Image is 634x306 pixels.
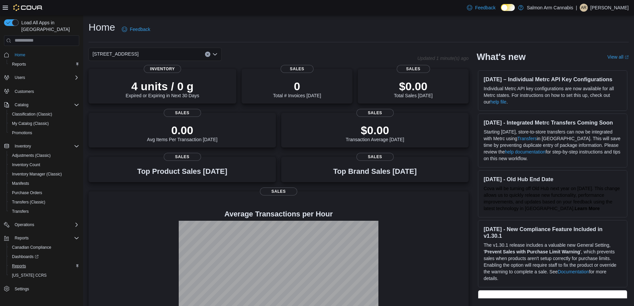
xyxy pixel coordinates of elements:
[505,149,545,154] a: help documentation
[501,4,515,11] input: Dark Mode
[9,110,79,118] span: Classification (Classic)
[119,23,153,36] a: Feedback
[12,87,79,95] span: Customers
[484,129,622,162] p: Starting [DATE], store-to-store transfers can now be integrated with Metrc using in [GEOGRAPHIC_D...
[9,243,79,251] span: Canadian Compliance
[15,144,31,149] span: Inventory
[7,271,82,280] button: [US_STATE] CCRS
[137,167,227,175] h3: Top Product Sales [DATE]
[12,121,49,126] span: My Catalog (Classic)
[590,4,629,12] p: [PERSON_NAME]
[15,235,29,241] span: Reports
[273,80,321,93] p: 0
[12,209,29,214] span: Transfers
[9,110,55,118] a: Classification (Classic)
[576,4,577,12] p: |
[15,52,25,58] span: Home
[397,65,430,73] span: Sales
[7,160,82,169] button: Inventory Count
[9,198,79,206] span: Transfers (Classic)
[575,206,600,211] a: Learn More
[9,243,54,251] a: Canadian Compliance
[9,179,32,187] a: Manifests
[9,129,35,137] a: Promotions
[130,26,150,33] span: Feedback
[9,207,31,215] a: Transfers
[9,189,79,197] span: Purchase Orders
[394,80,432,98] div: Total Sales [DATE]
[12,112,52,117] span: Classification (Classic)
[12,285,32,293] a: Settings
[607,54,629,60] a: View allExternal link
[9,189,45,197] a: Purchase Orders
[93,50,138,58] span: [STREET_ADDRESS]
[9,179,79,187] span: Manifests
[484,242,622,282] p: The v1.30.1 release includes a valuable new General Setting, ' ', which prevents sales when produ...
[9,253,41,261] a: Dashboards
[12,101,79,109] span: Catalog
[580,4,588,12] div: Ariel Richards
[281,65,314,73] span: Sales
[12,285,79,293] span: Settings
[9,262,29,270] a: Reports
[394,80,432,93] p: $0.00
[15,102,28,108] span: Catalog
[7,179,82,188] button: Manifests
[9,152,79,159] span: Adjustments (Classic)
[581,4,587,12] span: AR
[9,60,79,68] span: Reports
[12,88,37,96] a: Customers
[484,76,622,83] h3: [DATE] – Individual Metrc API Key Configurations
[7,119,82,128] button: My Catalog (Classic)
[1,73,82,82] button: Users
[12,221,79,229] span: Operations
[12,234,79,242] span: Reports
[15,222,34,227] span: Operations
[484,119,622,126] h3: [DATE] - Integrated Metrc Transfers Coming Soon
[12,162,40,167] span: Inventory Count
[477,52,526,62] h2: What's new
[12,130,32,136] span: Promotions
[7,243,82,252] button: Canadian Compliance
[1,284,82,294] button: Settings
[15,286,29,292] span: Settings
[9,129,79,137] span: Promotions
[346,124,404,137] p: $0.00
[517,136,537,141] a: Transfers
[484,226,622,239] h3: [DATE] - New Compliance Feature Included in v1.30.1
[126,80,199,98] div: Expired or Expiring in Next 30 Days
[12,254,39,259] span: Dashboards
[12,74,28,82] button: Users
[12,74,79,82] span: Users
[19,19,79,33] span: Load All Apps in [GEOGRAPHIC_DATA]
[9,198,48,206] a: Transfers (Classic)
[147,124,218,142] div: Avg Items Per Transaction [DATE]
[12,171,62,177] span: Inventory Manager (Classic)
[205,52,210,57] button: Clear input
[13,4,43,11] img: Cova
[9,120,52,128] a: My Catalog (Classic)
[12,181,29,186] span: Manifests
[7,110,82,119] button: Classification (Classic)
[89,21,115,34] h1: Home
[7,188,82,197] button: Purchase Orders
[333,167,417,175] h3: Top Brand Sales [DATE]
[1,50,82,60] button: Home
[12,273,47,278] span: [US_STATE] CCRS
[9,170,65,178] a: Inventory Manager (Classic)
[164,153,201,161] span: Sales
[260,187,297,195] span: Sales
[9,207,79,215] span: Transfers
[12,199,45,205] span: Transfers (Classic)
[1,233,82,243] button: Reports
[558,269,589,274] a: Documentation
[9,161,79,169] span: Inventory Count
[15,89,34,94] span: Customers
[7,60,82,69] button: Reports
[12,190,42,195] span: Purchase Orders
[346,124,404,142] div: Transaction Average [DATE]
[15,75,25,80] span: Users
[9,271,49,279] a: [US_STATE] CCRS
[126,80,199,93] p: 4 units / 0 g
[7,207,82,216] button: Transfers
